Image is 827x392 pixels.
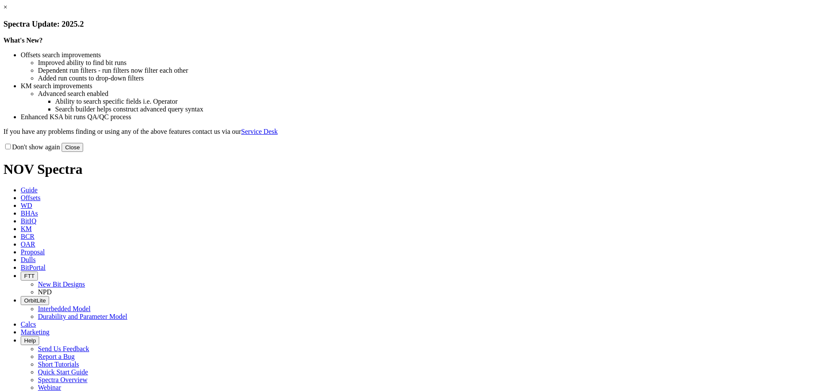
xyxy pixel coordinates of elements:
[38,305,90,312] a: Interbedded Model
[21,328,50,336] span: Marketing
[21,248,45,256] span: Proposal
[241,128,278,135] a: Service Desk
[38,90,824,98] li: Advanced search enabled
[38,313,127,320] a: Durability and Parameter Model
[21,233,34,240] span: BCR
[3,128,824,136] p: If you have any problems finding or using any of the above features contact us via our
[38,59,824,67] li: Improved ability to find bit runs
[21,241,35,248] span: OAR
[3,37,43,44] strong: What's New?
[38,345,89,352] a: Send Us Feedback
[55,105,824,113] li: Search builder helps construct advanced query syntax
[21,202,32,209] span: WD
[38,361,79,368] a: Short Tutorials
[21,217,36,225] span: BitIQ
[24,297,46,304] span: OrbitLite
[38,376,87,383] a: Spectra Overview
[38,384,61,391] a: Webinar
[21,194,40,201] span: Offsets
[5,144,11,149] input: Don't show again
[38,288,52,296] a: NPD
[3,161,824,177] h1: NOV Spectra
[38,353,75,360] a: Report a Bug
[21,186,37,194] span: Guide
[21,264,46,271] span: BitPortal
[38,67,824,74] li: Dependent run filters - run filters now filter each other
[55,98,824,105] li: Ability to search specific fields i.e. Operator
[38,281,85,288] a: New Bit Designs
[3,19,824,29] h3: Spectra Update: 2025.2
[3,143,60,151] label: Don't show again
[21,82,824,90] li: KM search improvements
[38,368,88,376] a: Quick Start Guide
[24,273,34,279] span: FTT
[21,225,32,232] span: KM
[21,321,36,328] span: Calcs
[62,143,83,152] button: Close
[24,337,36,344] span: Help
[38,74,824,82] li: Added run counts to drop-down filters
[3,3,7,11] a: ×
[21,256,36,263] span: Dulls
[21,113,824,121] li: Enhanced KSA bit runs QA/QC process
[21,210,38,217] span: BHAs
[21,51,824,59] li: Offsets search improvements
